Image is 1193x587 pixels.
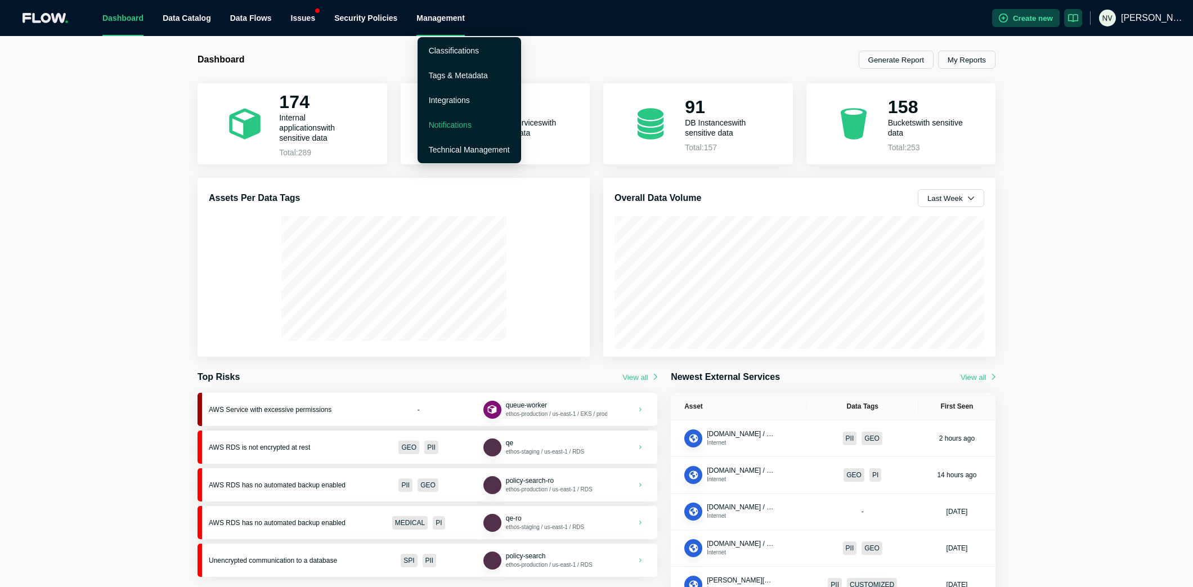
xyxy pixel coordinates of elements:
[486,479,498,491] img: DBInstance
[684,503,702,521] button: ApiEndpoint
[506,552,546,561] button: policy-search
[483,438,585,456] div: DBInstanceqeethos-staging / us-east-1 / RDS
[685,118,766,138] p: DB Instances with sensitive data
[102,14,143,23] a: Dashboard
[198,431,657,464] a: AWS RDS is not encrypted at restGEOPIIDBInstanceqeethos-staging / us-east-1 / RDS
[688,543,699,554] img: ApiEndpoint
[163,14,211,23] a: Data Catalog
[429,145,510,154] a: Technical Management
[707,513,726,519] span: Internet
[482,96,563,118] h2: 43
[992,9,1060,27] button: Create new
[198,54,596,65] h1: Dashboard
[486,404,498,415] img: Application
[429,71,488,80] a: Tags & Metadata
[859,51,934,69] button: Generate Report
[279,113,360,143] p: Internal applications with sensitive data
[230,14,272,23] span: Data Flows
[707,549,726,555] span: Internet
[198,506,657,539] a: AWS RDS has no automated backup enabledMEDICALPIDBInstanceqe-roethos-staging / us-east-1 / RDS
[707,466,774,475] button: [DOMAIN_NAME] / POST /api/json/ip
[334,14,397,23] a: Security Policies
[939,434,975,443] div: 2 hours ago
[684,429,774,447] div: ApiEndpoint[DOMAIN_NAME] / GET /v1/letters/ltr_df7e0fcfcce9d2dbInternet
[918,393,995,420] th: First Seen
[483,552,593,570] div: DBInstancepolicy-searchethos-production / us-east-1 / RDS
[483,552,501,570] button: DBInstance
[506,562,593,568] span: ethos-production / us-east-1 / RDS
[688,506,699,518] img: ApiEndpoint
[506,476,554,485] button: policy-search-ro
[671,393,806,420] th: Asset
[707,440,726,446] span: Internet
[506,486,593,492] span: ethos-production / us-east-1 / RDS
[707,430,876,438] span: [DOMAIN_NAME] / GET /v1/letters/ltr_df7e0fcfcce9d2db
[707,503,806,511] span: [DOMAIN_NAME] / POST /report
[862,541,882,555] div: GEO
[684,539,774,557] div: ApiEndpoint[DOMAIN_NAME] / GET /v1/letters/ltr_ec5bb4e7da8d2e07Internet
[707,576,774,585] button: [PERSON_NAME][DOMAIN_NAME] / POST /api/v1/*/
[198,468,657,501] a: AWS RDS has no automated backup enabledPIIGEODBInstancepolicy-search-roethos-production / us-east...
[209,481,354,489] div: AWS RDS has no automated backup enabled
[486,517,498,528] img: DBInstance
[1099,10,1116,26] img: 41fc20af0c1cf4c054f3615801c6e28a
[429,120,472,129] a: Notifications
[209,519,354,527] div: AWS RDS has no automated backup enabled
[615,191,701,205] h3: Overall Data Volume
[888,96,969,118] h2: 158
[483,476,501,494] button: DBInstance
[820,507,905,516] div: -
[392,516,428,530] div: MEDICAL
[506,552,546,560] span: policy-search
[398,441,419,454] div: GEO
[688,469,699,481] img: ApiEndpoint
[869,468,881,482] div: PI
[684,503,774,521] div: ApiEndpoint[DOMAIN_NAME] / POST /reportInternet
[482,118,563,138] p: External services with sensitive data
[843,432,857,445] div: PII
[209,443,354,451] div: AWS RDS is not encrypted at rest
[483,514,501,532] button: DBInstance
[209,406,354,414] div: AWS Service with excessive permissions
[947,507,968,516] div: [DATE]
[279,149,360,157] p: Total: 289
[506,401,547,410] button: queue-worker
[947,544,968,553] div: [DATE]
[401,83,590,164] a: 43External serviceswith sensitive dataTotal:156
[671,370,780,384] h3: Newest External Services
[684,539,702,557] button: ApiEndpoint
[506,514,522,523] button: qe-ro
[198,83,387,164] a: 174Internal applicationswith sensitive dataTotal:289
[506,514,522,522] span: qe-ro
[888,118,969,138] p: Buckets with sensitive data
[483,438,501,456] button: DBInstance
[622,373,657,382] button: View all
[707,539,774,548] button: [DOMAIN_NAME] / GET /v1/letters/ltr_ec5bb4e7da8d2e07
[198,393,657,426] a: AWS Service with excessive permissions-Applicationqueue-workerethos-production / us-east-1 / EKS ...
[506,411,644,417] span: ethos-production / us-east-1 / EKS / production / default
[844,468,864,482] div: GEO
[209,557,354,564] div: Unencrypted communication to a database
[483,476,593,494] div: DBInstancepolicy-search-roethos-production / us-east-1 / RDS
[707,576,868,584] span: [PERSON_NAME][DOMAIN_NAME] / POST /api/v1/*/
[198,370,240,384] h3: Top Risks
[279,91,360,113] h2: 174
[363,406,474,414] div: -
[429,96,470,105] a: Integrations
[807,393,918,420] th: Data Tags
[707,540,882,548] span: [DOMAIN_NAME] / GET /v1/letters/ltr_ec5bb4e7da8d2e07
[707,429,774,438] button: [DOMAIN_NAME] / GET /v1/letters/ltr_df7e0fcfcce9d2db
[707,503,774,512] button: [DOMAIN_NAME] / POST /report
[486,554,498,566] img: DBInstance
[684,466,774,484] div: ApiEndpoint[DOMAIN_NAME] / POST /api/json/ipInternet
[506,439,513,447] span: qe
[685,144,766,152] p: Total: 157
[506,438,513,447] button: qe
[961,373,995,382] button: View all
[685,96,766,118] h2: 91
[483,514,585,532] div: DBInstanceqe-roethos-staging / us-east-1 / RDS
[506,524,585,530] span: ethos-staging / us-east-1 / RDS
[429,46,479,55] a: Classifications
